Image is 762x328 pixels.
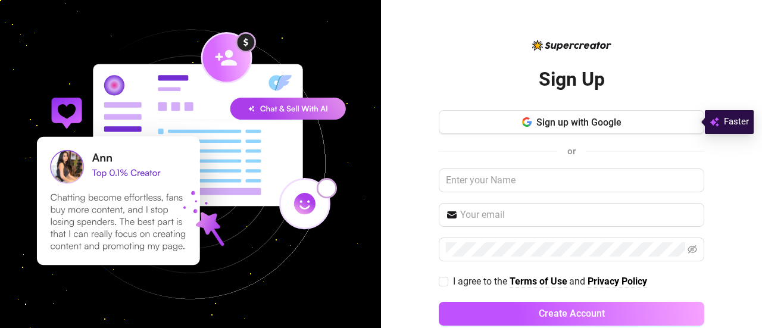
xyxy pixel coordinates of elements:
[460,208,697,222] input: Your email
[710,115,719,129] img: svg%3e
[439,110,704,134] button: Sign up with Google
[532,40,611,51] img: logo-BBDzfeDw.svg
[453,276,510,287] span: I agree to the
[588,276,647,287] strong: Privacy Policy
[439,168,704,192] input: Enter your Name
[567,146,576,157] span: or
[588,276,647,288] a: Privacy Policy
[539,67,605,92] h2: Sign Up
[688,245,697,254] span: eye-invisible
[510,276,567,287] strong: Terms of Use
[539,308,605,319] span: Create Account
[439,302,704,326] button: Create Account
[724,115,749,129] span: Faster
[536,117,622,128] span: Sign up with Google
[510,276,567,288] a: Terms of Use
[569,276,588,287] span: and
